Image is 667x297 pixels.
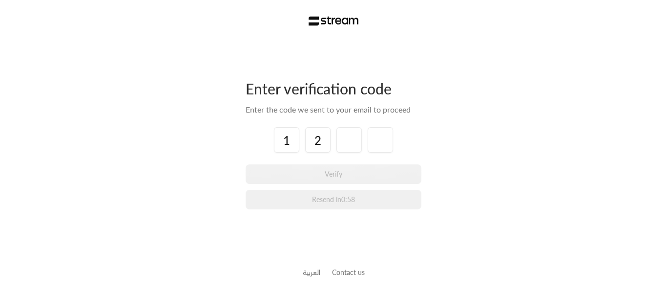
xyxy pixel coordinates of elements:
[332,268,365,276] a: Contact us
[246,104,421,115] div: Enter the code we sent to your email to proceed
[246,79,421,98] div: Enter verification code
[303,263,320,281] a: العربية
[309,16,359,26] img: Stream Logo
[332,267,365,277] button: Contact us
